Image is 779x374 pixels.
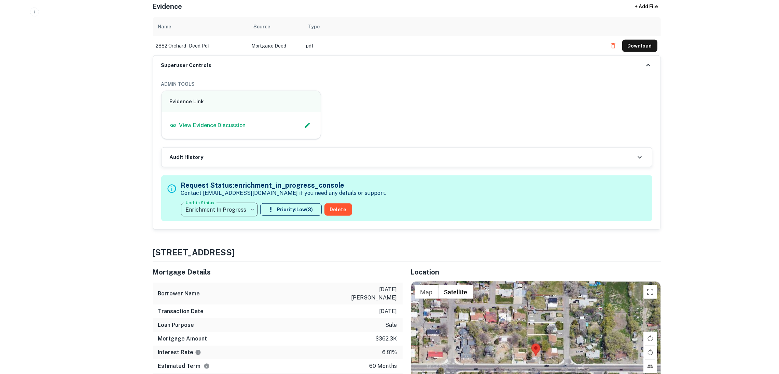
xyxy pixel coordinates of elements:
[411,267,661,277] h5: Location
[386,321,397,329] p: sale
[158,23,171,31] div: Name
[204,363,210,369] svg: Term is based on a standard schedule for this type of loan.
[153,17,661,55] div: scrollable content
[302,120,312,131] button: Edit Slack Link
[260,203,322,216] button: Priority:Low(3)
[161,62,212,69] h6: Superuser Controls
[248,36,303,55] td: Mortgage Deed
[308,23,320,31] div: Type
[254,23,270,31] div: Source
[158,348,201,357] h6: Interest Rate
[370,362,397,370] p: 60 months
[643,332,657,345] button: Rotate map clockwise
[303,36,604,55] td: pdf
[153,267,403,277] h5: Mortgage Details
[643,346,657,359] button: Rotate map counterclockwise
[336,285,397,302] p: [DATE][PERSON_NAME]
[382,348,397,357] p: 6.81%
[415,285,439,299] button: Show street map
[745,319,779,352] iframe: Chat Widget
[181,189,387,197] p: Contact [EMAIL_ADDRESS][DOMAIN_NAME] if you need any details or support.
[179,121,246,130] p: View Evidence Discussion
[186,200,214,205] label: Update Status
[170,121,246,130] a: View Evidence Discussion
[622,40,657,52] button: Download
[153,1,182,12] h5: Evidence
[153,17,248,36] th: Name
[158,307,204,316] h6: Transaction Date
[170,153,204,161] h6: Audit History
[153,36,248,55] td: 2882 orchard - deed.pdf
[181,180,387,190] h5: Request Status: enrichment_in_progress_console
[170,98,313,106] h6: Evidence Link
[158,290,200,298] h6: Borrower Name
[303,17,604,36] th: Type
[181,200,258,219] div: Enrichment In Progress
[153,246,661,258] h4: [STREET_ADDRESS]
[158,335,207,343] h6: Mortgage Amount
[643,360,657,373] button: Tilt map
[623,1,670,13] div: + Add File
[607,40,620,51] button: Delete file
[324,203,352,216] button: Delete
[643,285,657,299] button: Toggle fullscreen view
[248,17,303,36] th: Source
[439,285,473,299] button: Show satellite imagery
[158,362,210,370] h6: Estimated Term
[158,321,194,329] h6: Loan Purpose
[195,349,201,356] svg: The interest rates displayed on the website are for informational purposes only and may be report...
[161,80,652,88] h6: ADMIN TOOLS
[376,335,397,343] p: $362.3k
[379,307,397,316] p: [DATE]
